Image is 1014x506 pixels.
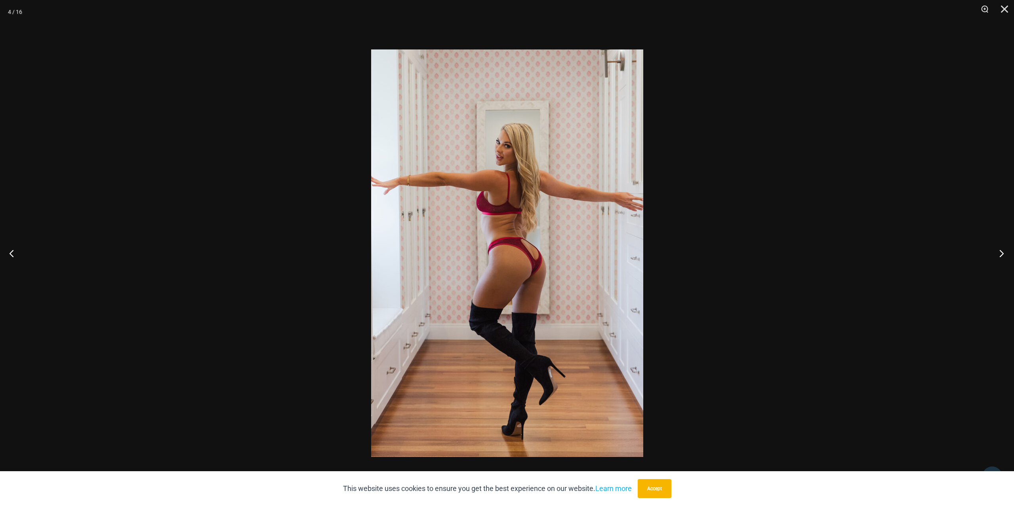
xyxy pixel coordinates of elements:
[984,233,1014,273] button: Next
[638,479,671,498] button: Accept
[8,6,22,18] div: 4 / 16
[371,49,643,457] img: Guilty Pleasures Red 1045 Bra 6045 Thong 02
[595,484,632,493] a: Learn more
[343,483,632,495] p: This website uses cookies to ensure you get the best experience on our website.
